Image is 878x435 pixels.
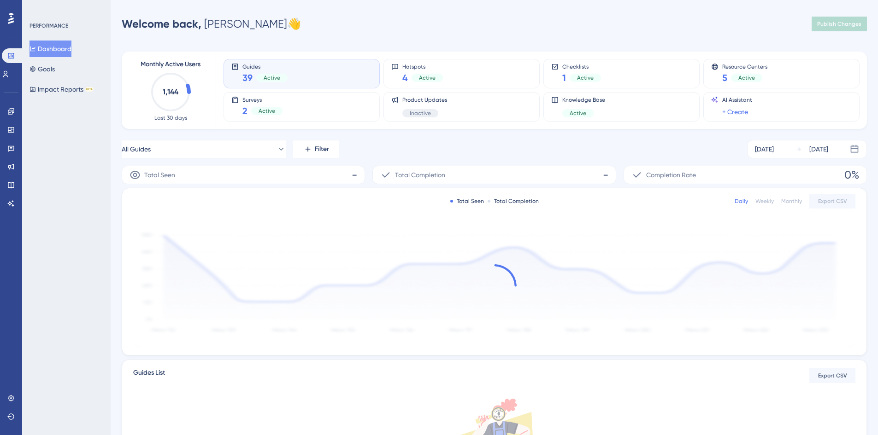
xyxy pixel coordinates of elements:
[163,87,179,96] text: 1,144
[722,96,752,104] span: AI Assistant
[755,197,774,205] div: Weekly
[264,74,280,81] span: Active
[144,169,175,180] span: Total Seen
[844,168,859,182] span: 0%
[352,168,357,182] span: -
[85,87,94,92] div: BETA
[122,144,151,155] span: All Guides
[817,20,861,28] span: Publish Changes
[402,96,447,104] span: Product Updates
[242,63,288,70] span: Guides
[722,63,767,70] span: Resource Centers
[738,74,755,81] span: Active
[562,71,566,84] span: 1
[402,71,408,84] span: 4
[242,71,253,84] span: 39
[755,144,774,155] div: [DATE]
[141,59,200,70] span: Monthly Active Users
[242,96,283,103] span: Surveys
[809,144,828,155] div: [DATE]
[722,71,727,84] span: 5
[402,63,443,70] span: Hotspots
[29,41,71,57] button: Dashboard
[818,372,847,379] span: Export CSV
[259,107,275,115] span: Active
[562,96,605,104] span: Knowledge Base
[812,17,867,31] button: Publish Changes
[818,197,847,205] span: Export CSV
[419,74,436,81] span: Active
[133,367,165,384] span: Guides List
[315,144,329,155] span: Filter
[603,168,608,182] span: -
[722,106,748,117] a: + Create
[646,169,696,180] span: Completion Rate
[809,368,855,383] button: Export CSV
[809,194,855,209] button: Export CSV
[29,61,55,77] button: Goals
[122,17,301,31] div: [PERSON_NAME] 👋
[562,63,601,70] span: Checklists
[410,110,431,117] span: Inactive
[29,81,94,98] button: Impact ReportsBETA
[29,22,68,29] div: PERFORMANCE
[122,17,201,30] span: Welcome back,
[122,140,286,158] button: All Guides
[450,197,484,205] div: Total Seen
[242,104,247,117] span: 2
[488,197,539,205] div: Total Completion
[735,197,748,205] div: Daily
[570,110,586,117] span: Active
[293,140,339,158] button: Filter
[395,169,445,180] span: Total Completion
[154,114,187,122] span: Last 30 days
[577,74,594,81] span: Active
[781,197,802,205] div: Monthly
